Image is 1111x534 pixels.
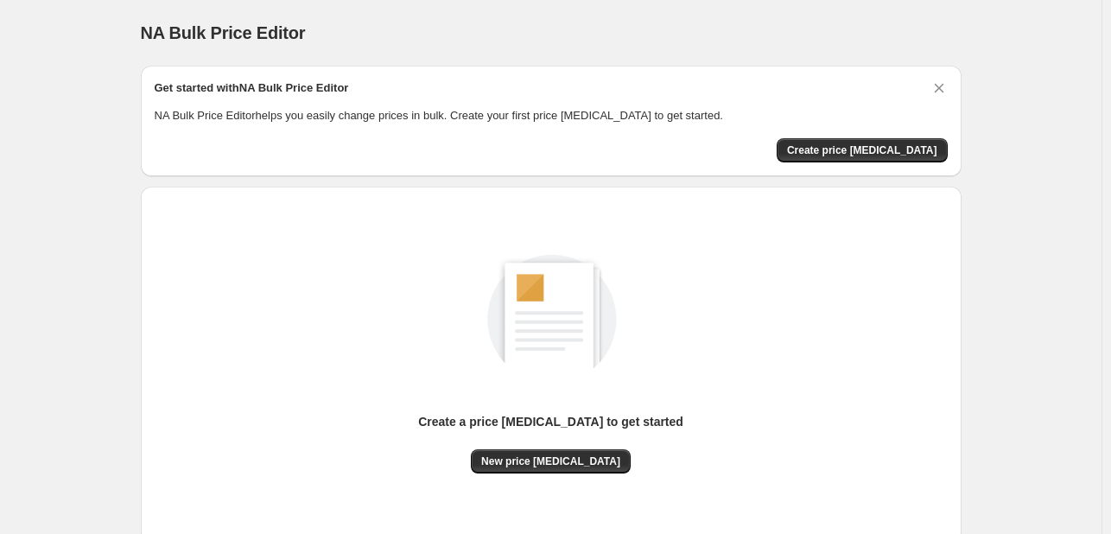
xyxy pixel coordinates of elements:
[141,23,306,42] span: NA Bulk Price Editor
[481,455,620,468] span: New price [MEDICAL_DATA]
[787,143,937,157] span: Create price [MEDICAL_DATA]
[777,138,948,162] button: Create price change job
[418,413,683,430] p: Create a price [MEDICAL_DATA] to get started
[155,79,349,97] h2: Get started with NA Bulk Price Editor
[155,107,948,124] p: NA Bulk Price Editor helps you easily change prices in bulk. Create your first price [MEDICAL_DAT...
[471,449,631,474] button: New price [MEDICAL_DATA]
[930,79,948,97] button: Dismiss card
